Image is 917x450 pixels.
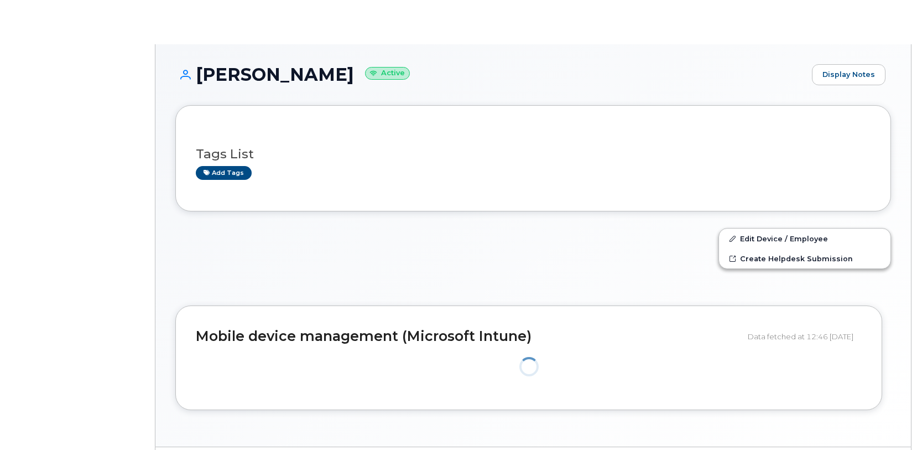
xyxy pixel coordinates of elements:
[175,65,806,84] h1: [PERSON_NAME]
[365,67,410,80] small: Active
[196,329,739,344] h2: Mobile device management (Microsoft Intune)
[719,249,890,268] a: Create Helpdesk Submission
[196,166,252,180] a: Add tags
[748,326,862,347] div: Data fetched at 12:46 [DATE]
[812,64,885,85] a: Display Notes
[196,147,871,161] h3: Tags List
[719,229,890,249] a: Edit Device / Employee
